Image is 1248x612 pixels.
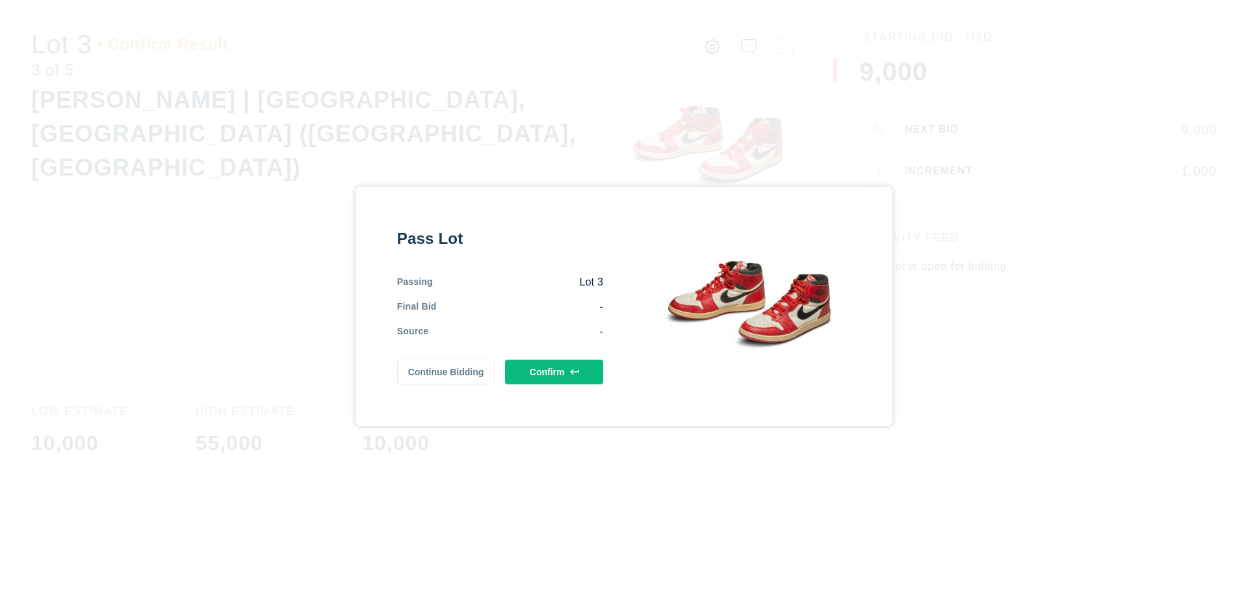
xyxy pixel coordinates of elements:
[505,360,603,384] button: Confirm
[437,300,603,314] div: -
[433,275,603,289] div: Lot 3
[397,300,437,314] div: Final Bid
[397,360,495,384] button: Continue Bidding
[428,325,603,339] div: -
[397,275,433,289] div: Passing
[397,325,429,339] div: Source
[397,228,603,249] div: Pass Lot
